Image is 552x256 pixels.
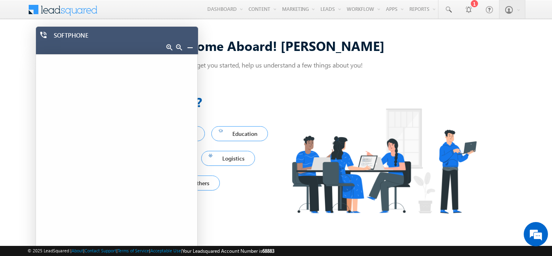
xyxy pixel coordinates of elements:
[219,128,261,139] span: Education
[166,44,173,51] a: Increase
[14,42,34,53] img: d_60004797649_company_0_60004797649
[84,248,116,253] a: Contact Support
[42,42,136,53] div: Chat with us now
[27,247,274,255] span: © 2025 LeadSquared | | | | |
[46,61,506,69] p: To get you started, help us understand a few things about you!
[276,92,492,229] img: Industry.png
[187,44,193,51] a: Minimize
[209,153,248,164] span: Logistics
[133,4,152,23] div: Minimize live chat window
[176,44,182,51] a: Decrease
[46,37,506,54] div: Welcome Aboard! [PERSON_NAME]
[262,248,274,254] span: 68883
[150,248,181,253] a: Acceptable Use
[11,75,147,192] textarea: Type your message and hit 'Enter'
[110,199,147,209] em: Start Chat
[54,32,179,43] div: SOFTPHONE
[118,248,149,253] a: Terms of Service
[72,248,83,253] a: About
[182,248,274,254] span: Your Leadsquared Account Number is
